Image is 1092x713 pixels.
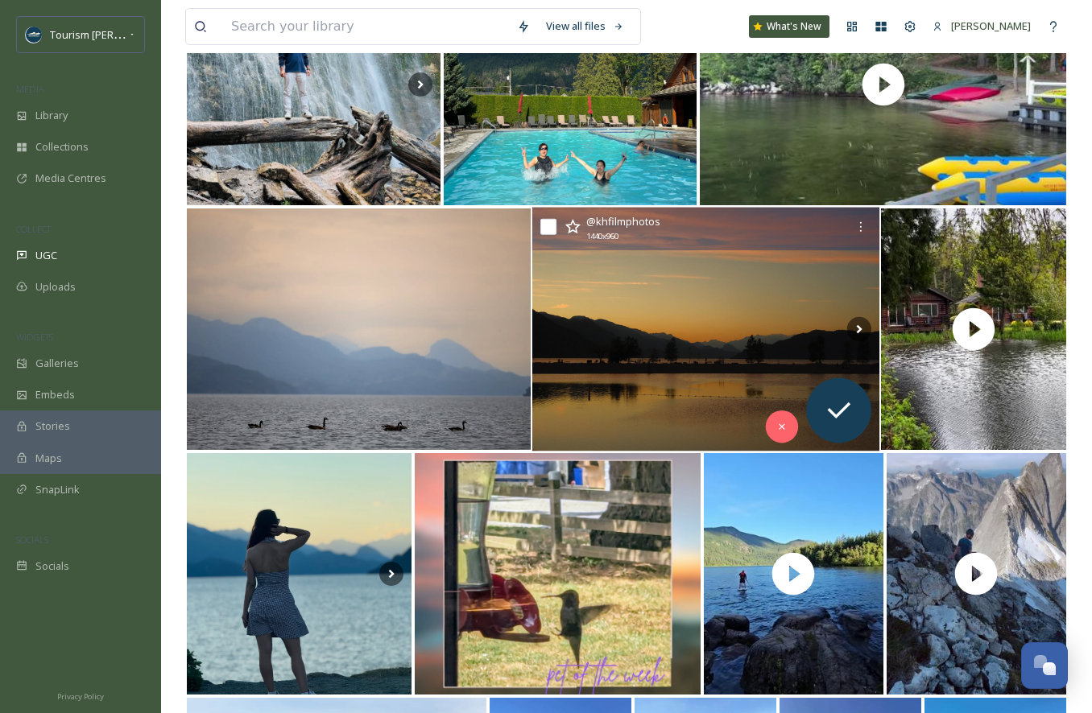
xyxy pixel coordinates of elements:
[35,451,62,466] span: Maps
[35,108,68,123] span: Library
[538,10,632,42] a: View all files
[585,214,660,229] span: @ khfilmphotos
[16,534,48,546] span: SOCIALS
[35,279,76,295] span: Uploads
[35,558,69,574] span: Socials
[881,208,1066,450] img: thumbnail
[16,223,51,235] span: COLLECT
[749,15,829,38] a: What's New
[26,27,42,43] img: Social%20Media%20Profile%20Picture.png
[16,331,53,343] span: WIDGETS
[57,691,104,702] span: Privacy Policy
[35,248,57,263] span: UGC
[924,10,1039,42] a: [PERSON_NAME]
[35,139,89,155] span: Collections
[187,453,412,694] img: Mountains, mist, and hot springs bliss🏔️ #harrisonhotsprings #summer2025 #daytrip #vancouver
[35,418,70,434] span: Stories
[35,356,79,371] span: Galleries
[35,171,106,186] span: Media Centres
[951,19,1031,33] span: [PERSON_NAME]
[16,83,44,95] span: MEDIA
[35,387,75,402] span: Embeds
[1021,642,1068,689] button: Open Chat
[704,453,883,694] img: thumbnail
[50,27,172,42] span: Tourism [PERSON_NAME]
[887,453,1066,694] img: thumbnail
[415,453,700,694] img: #chilliwackbc #agassizbc #rosedalebc #hopebc #fraservalley #cleanteam #cleanhome #petoftheweek #c...
[35,482,80,497] span: SnapLink
[223,9,509,44] input: Search your library
[187,208,531,450] img: Abbey Lake . . #amateurphotography #canada🇨🇦 #harrisonhotsprings #landscapephotography #canadagee...
[57,686,104,705] a: Privacy Policy
[585,231,618,243] span: 1440 x 960
[532,208,879,451] img: Sunsets, pink clouds, silhouettes, and reflections. 😍 #harrisonhotsprings#bc #fujifilm#fujixt50#p...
